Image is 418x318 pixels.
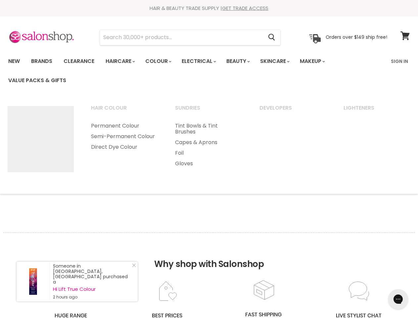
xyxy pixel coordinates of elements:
[26,54,57,68] a: Brands
[83,142,165,152] a: Direct Dye Colour
[167,158,250,169] a: Gloves
[53,294,131,300] small: 2 hours ago
[335,103,418,119] a: Lighteners
[387,54,412,68] a: Sign In
[3,54,25,68] a: New
[83,103,165,119] a: Hair Colour
[132,263,136,267] svg: Close Icon
[251,103,334,119] a: Developers
[385,287,411,311] iframe: Gorgias live chat messenger
[263,30,280,45] button: Search
[167,121,250,137] a: Tint Bowls & Tint Brushes
[53,287,131,292] a: Hi Lift True Colour
[295,54,329,68] a: Makeup
[3,52,387,90] ul: Main menu
[100,29,281,45] form: Product
[140,54,175,68] a: Colour
[167,148,250,158] a: Foil
[129,263,136,270] a: Close Notification
[83,121,165,131] a: Permanent Colour
[3,74,71,87] a: Value Packs & Gifts
[177,54,220,68] a: Electrical
[222,5,268,12] a: GET TRADE ACCESS
[326,34,387,40] p: Orders over $149 ship free!
[83,131,165,142] a: Semi-Permanent Colour
[255,54,294,68] a: Skincare
[100,30,263,45] input: Search
[167,137,250,148] a: Capes & Aprons
[17,262,50,301] a: Visit product page
[221,54,254,68] a: Beauty
[59,54,99,68] a: Clearance
[167,121,250,169] ul: Main menu
[167,103,250,119] a: Sundries
[83,121,165,152] ul: Main menu
[53,263,131,300] div: Someone in [GEOGRAPHIC_DATA], [GEOGRAPHIC_DATA] purchased a
[101,54,139,68] a: Haircare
